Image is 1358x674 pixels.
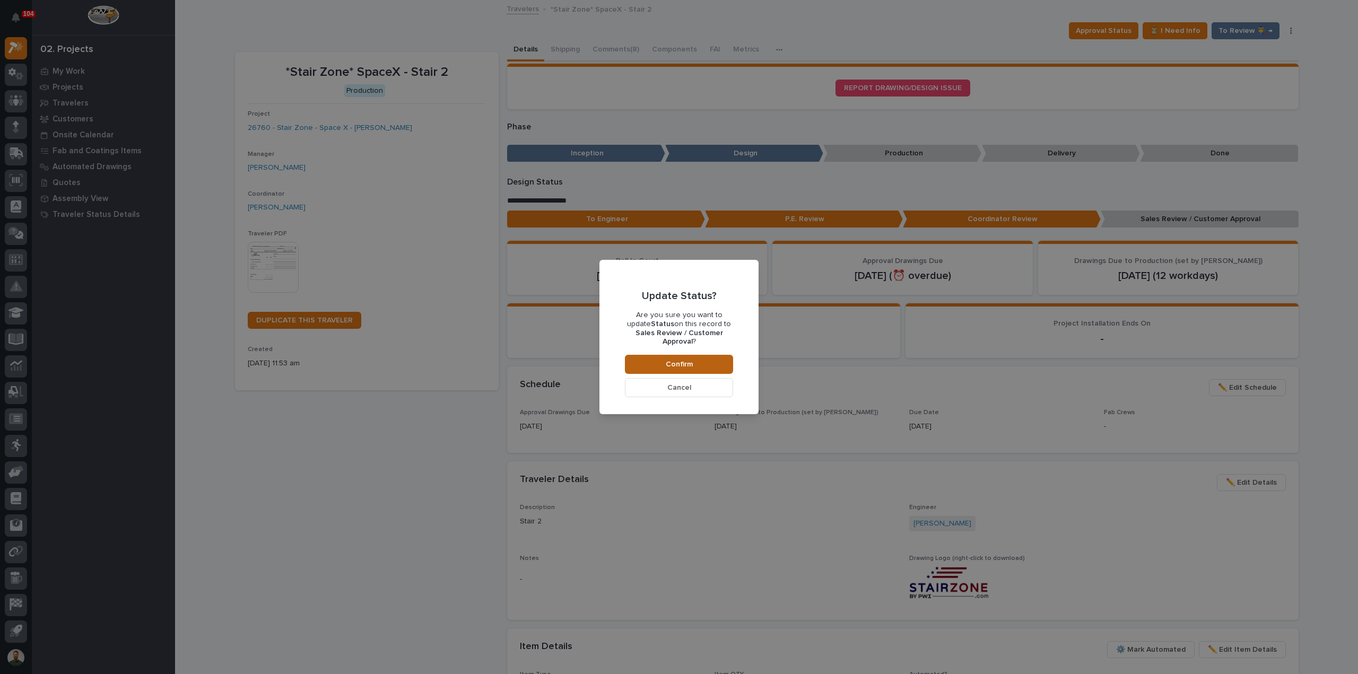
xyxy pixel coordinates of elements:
[642,290,717,302] p: Update Status?
[625,378,733,397] button: Cancel
[625,311,733,346] p: Are you sure you want to update on this record to ?
[667,383,691,392] span: Cancel
[651,320,674,328] b: Status
[666,360,693,369] span: Confirm
[636,329,723,346] b: Sales Review / Customer Approval
[625,355,733,374] button: Confirm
